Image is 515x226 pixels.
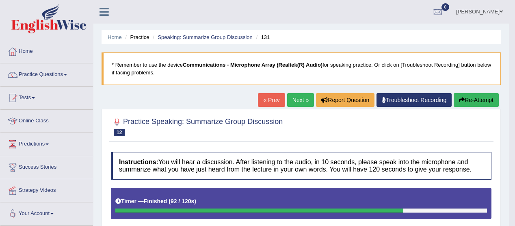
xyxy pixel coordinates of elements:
a: Success Stories [0,156,93,176]
li: 131 [254,33,270,41]
button: Re-Attempt [454,93,499,107]
a: Practice Questions [0,63,93,84]
a: Troubleshoot Recording [377,93,452,107]
a: Online Class [0,110,93,130]
li: Practice [123,33,149,41]
a: Speaking: Summarize Group Discussion [158,34,252,40]
h2: Practice Speaking: Summarize Group Discussion [111,116,283,136]
b: Communications - Microphone Array (Realtek(R) Audio) [183,62,322,68]
b: ) [194,198,196,204]
a: Home [108,34,122,40]
b: ( [169,198,171,204]
b: 92 / 120s [171,198,194,204]
a: Predictions [0,133,93,153]
a: Home [0,40,93,61]
a: Next » [287,93,314,107]
a: Your Account [0,202,93,223]
span: 0 [441,3,450,11]
a: « Prev [258,93,285,107]
span: 12 [114,129,125,136]
b: Finished [144,198,167,204]
h5: Timer — [115,198,196,204]
a: Tests [0,87,93,107]
b: Instructions: [119,159,158,165]
h4: You will hear a discussion. After listening to the audio, in 10 seconds, please speak into the mi... [111,152,491,179]
blockquote: * Remember to use the device for speaking practice. Or click on [Troubleshoot Recording] button b... [102,52,501,85]
a: Strategy Videos [0,179,93,200]
button: Report Question [316,93,374,107]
